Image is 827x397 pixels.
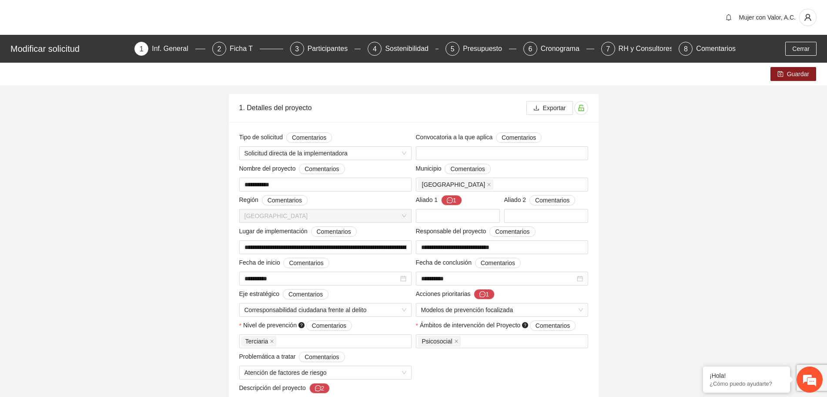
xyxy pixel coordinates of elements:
span: Región [239,195,308,205]
span: Nombre del proyecto [239,164,345,174]
span: Comentarios [292,133,326,142]
div: RH y Consultores [619,42,680,56]
span: message [315,385,321,392]
div: 6Cronograma [523,42,594,56]
div: 7RH y Consultores [601,42,672,56]
button: Aliado 2 [529,195,575,205]
span: 2 [217,45,221,53]
span: 5 [451,45,455,53]
span: Convocatoria a la que aplica [416,132,542,143]
span: Eje estratégico [239,289,329,299]
button: Lugar de implementación [311,226,357,237]
span: Solicitud directa de la implementadora [244,147,406,160]
div: 1Inf. General [134,42,205,56]
div: ¡Hola! [710,372,783,379]
span: user [800,13,816,21]
button: Descripción del proyecto [309,383,330,394]
button: Nivel de prevención question-circle [306,320,352,331]
button: user [799,9,817,26]
span: message [447,197,453,204]
span: Problemática a tratar [239,352,345,362]
span: Comentarios [289,258,323,268]
span: Corresponsabilidad ciudadana frente al delito [244,303,406,316]
span: 7 [606,45,610,53]
span: Comentarios [317,227,351,236]
span: Fecha de inicio [239,258,329,268]
div: Comentarios [696,42,736,56]
button: Fecha de conclusión [475,258,521,268]
span: close [454,339,459,343]
button: Ámbitos de intervención del Proyecto question-circle [530,320,576,331]
span: Mujer con Valor, A.C. [739,14,796,21]
button: saveGuardar [770,67,816,81]
span: close [270,339,274,343]
button: Convocatoria a la que aplica [496,132,542,143]
span: Comentarios [450,164,485,174]
button: Tipo de solicitud [286,132,332,143]
button: Responsable del proyecto [489,226,535,237]
span: Comentarios [305,352,339,362]
span: Comentarios [502,133,536,142]
span: 8 [684,45,688,53]
span: close [487,182,491,187]
span: Atención de factores de riesgo [244,366,406,379]
div: Presupuesto [463,42,509,56]
button: Municipio [445,164,490,174]
div: Ficha T [230,42,260,56]
span: Comentarios [535,195,569,205]
button: downloadExportar [526,101,573,115]
span: Chihuahua [418,179,494,190]
div: Inf. General [152,42,195,56]
div: Cronograma [541,42,586,56]
div: Sostenibilidad [385,42,435,56]
div: Modificar solicitud [10,42,129,56]
span: 6 [528,45,532,53]
span: Comentarios [268,195,302,205]
span: 3 [295,45,299,53]
div: 1. Detalles del proyecto [239,95,526,120]
span: Guardar [787,69,809,79]
span: Terciaria [241,336,277,347]
span: Comentarios [305,164,339,174]
div: 5Presupuesto [445,42,516,56]
span: Tipo de solicitud [239,132,332,143]
span: question-circle [298,322,305,328]
span: Descripción del proyecto [239,383,330,394]
button: unlock [574,101,588,115]
div: Participantes [308,42,355,56]
button: Cerrar [785,42,817,56]
button: Problemática a tratar [299,352,345,362]
span: save [777,71,783,78]
div: 8Comentarios [679,42,736,56]
button: Región [262,195,308,205]
span: Cerrar [792,44,810,54]
div: 2Ficha T [212,42,283,56]
span: unlock [575,104,588,111]
span: Aliado 2 [504,195,576,205]
span: Psicosocial [422,336,452,346]
span: 4 [373,45,377,53]
span: Chihuahua [244,209,406,222]
span: [GEOGRAPHIC_DATA] [422,180,485,189]
span: Comentarios [536,321,570,330]
button: Acciones prioritarias [474,289,495,299]
button: Nombre del proyecto [299,164,345,174]
span: Comentarios [288,289,323,299]
span: Ámbitos de intervención del Proyecto [420,320,576,331]
span: question-circle [522,322,528,328]
span: Terciaria [245,336,268,346]
button: Fecha de inicio [283,258,329,268]
span: download [533,105,539,112]
span: Modelos de prevención focalizada [421,303,583,316]
span: Fecha de conclusión [416,258,521,268]
span: bell [722,14,735,21]
span: Exportar [543,103,566,113]
span: message [479,291,485,298]
div: 4Sostenibilidad [368,42,439,56]
span: Lugar de implementación [239,226,357,237]
span: Comentarios [312,321,346,330]
span: Municipio [416,164,491,174]
span: Nivel de prevención [243,320,352,331]
span: Comentarios [481,258,515,268]
span: Responsable del proyecto [416,226,536,237]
